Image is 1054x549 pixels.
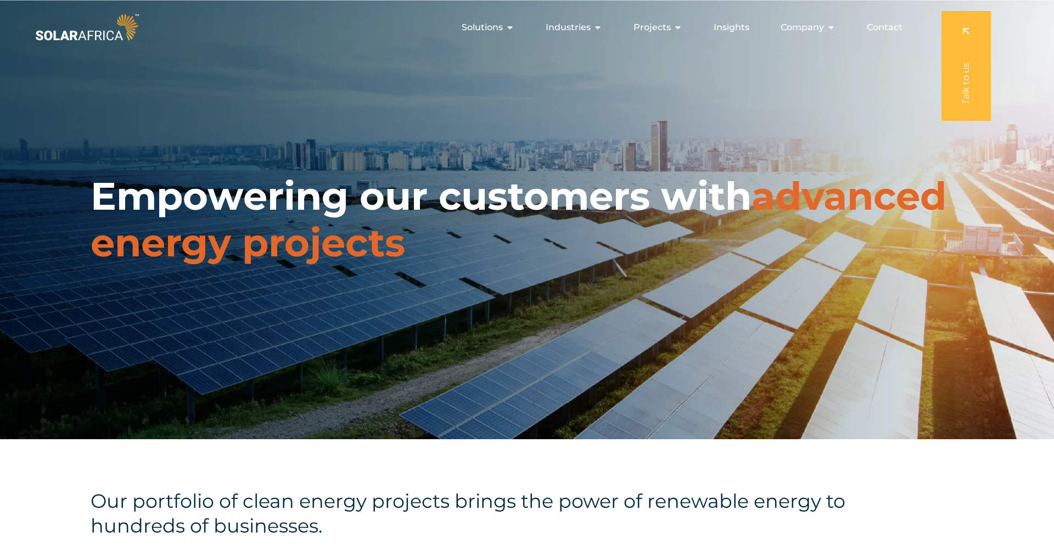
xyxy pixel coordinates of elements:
[462,21,503,34] span: Solutions
[141,16,911,38] nav: Menu
[91,173,963,266] h1: Empowering our customers with
[867,21,902,34] a: Contact
[91,172,946,266] span: advanced energy projects
[714,21,749,34] a: Insights
[91,489,898,538] h4: Our portfolio of clean energy projects brings the power of renewable energy to hundreds of busine...
[633,21,671,34] span: Projects
[781,21,824,34] span: Company
[546,21,591,34] span: Industries
[141,16,911,38] div: Menu Toggle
